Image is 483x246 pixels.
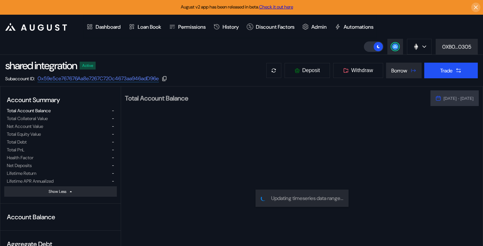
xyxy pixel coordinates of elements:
[243,15,298,39] a: Discount Factors
[125,15,165,39] a: Loan Book
[271,195,343,202] span: Updating timeseries data range...
[331,15,377,39] a: Automations
[436,39,478,54] button: 0XB0...0305
[4,93,117,107] div: Account Summary
[442,43,471,50] div: 0XB0...0305
[7,108,51,114] div: Total Account Balance
[112,131,114,137] div: -
[7,115,48,121] div: Total Collateral Value
[4,186,117,197] button: Show Less
[5,59,77,72] div: shared integration
[7,147,24,153] div: Total PnL
[7,178,54,184] div: Lifetime APR Annualized
[5,76,35,82] div: Subaccount ID:
[96,23,121,30] div: Dashboard
[112,162,114,168] div: -
[284,63,330,78] button: Deposit
[413,43,420,50] img: chain logo
[7,131,41,137] div: Total Equity Value
[112,123,114,129] div: -
[7,162,32,168] div: Net Deposits
[344,23,373,30] div: Automations
[112,115,114,121] div: -
[178,23,206,30] div: Permissions
[4,210,117,224] div: Account Balance
[7,170,36,176] div: Lifetime Return
[7,155,34,161] div: Health Factor
[440,67,453,74] div: Trade
[333,63,383,78] button: Withdraw
[112,108,114,114] div: -
[112,155,114,161] div: -
[7,123,43,129] div: Net Account Value
[7,139,27,145] div: Total Debt
[181,4,293,10] span: August v2 app has been released in beta.
[49,189,66,194] div: Show Less
[125,95,425,101] h2: Total Account Balance
[407,39,432,54] button: chain logo
[386,63,422,78] button: Borrow
[138,23,161,30] div: Loan Book
[112,178,114,184] div: -
[165,15,210,39] a: Permissions
[260,195,267,202] img: pending
[256,23,294,30] div: Discount Factors
[112,139,114,145] div: -
[298,15,331,39] a: Admin
[83,15,125,39] a: Dashboard
[311,23,327,30] div: Admin
[38,75,159,82] a: 0x59e5ce767676Aa8e7267C720c4673aa946adD96e
[112,147,114,153] div: -
[210,15,243,39] a: History
[302,68,320,73] span: Deposit
[351,68,373,73] span: Withdraw
[82,63,93,68] div: Active
[391,67,407,74] div: Borrow
[259,4,293,10] a: Check it out here
[112,170,114,176] div: -
[223,23,239,30] div: History
[424,63,478,78] button: Trade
